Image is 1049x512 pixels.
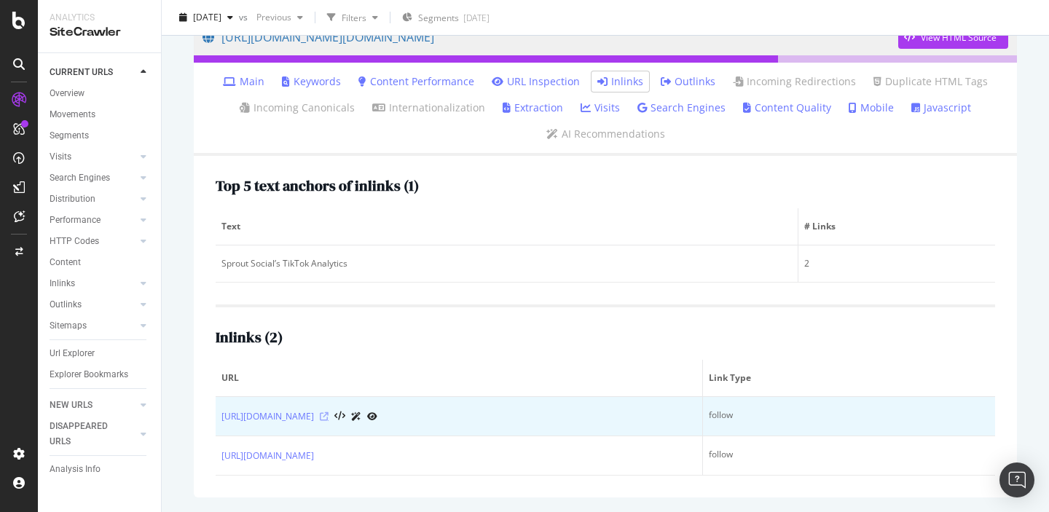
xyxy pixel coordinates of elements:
a: DISAPPEARED URLS [50,419,136,449]
a: [URL][DOMAIN_NAME] [221,409,314,424]
div: Open Intercom Messenger [999,462,1034,497]
div: Analysis Info [50,462,101,477]
div: 2 [804,257,989,270]
a: Internationalization [372,101,485,115]
a: Performance [50,213,136,228]
a: Extraction [503,101,563,115]
a: Mobile [849,101,894,115]
a: Search Engines [50,170,136,186]
a: Sitemaps [50,318,136,334]
div: Filters [342,11,366,23]
a: Url Explorer [50,346,151,361]
a: HTTP Codes [50,234,136,249]
a: Overview [50,86,151,101]
a: Segments [50,128,151,143]
a: AI Recommendations [546,127,665,141]
div: Overview [50,86,85,101]
div: CURRENT URLS [50,65,113,80]
a: [URL][DOMAIN_NAME] [221,449,314,463]
td: follow [703,436,995,476]
a: NEW URLS [50,398,136,413]
button: View HTML Source [334,411,345,422]
div: Movements [50,107,95,122]
div: Analytics [50,12,149,24]
a: Inlinks [597,74,643,89]
button: Previous [251,6,309,29]
a: Analysis Info [50,462,151,477]
span: Previous [251,11,291,23]
a: Incoming Canonicals [240,101,355,115]
span: Text [221,220,788,233]
td: follow [703,397,995,436]
div: Performance [50,213,101,228]
div: Sitemaps [50,318,87,334]
a: Movements [50,107,151,122]
span: URL [221,371,693,385]
div: Visits [50,149,71,165]
div: Inlinks [50,276,75,291]
a: Incoming Redirections [733,74,856,89]
span: Link Type [709,371,986,385]
span: Segments [418,12,459,24]
a: Distribution [50,192,136,207]
a: Content Quality [743,101,831,115]
h2: Inlinks ( 2 ) [216,329,283,345]
div: Segments [50,128,89,143]
div: Outlinks [50,297,82,312]
a: Duplicate HTML Tags [873,74,988,89]
div: View HTML Source [921,31,997,44]
span: # Links [804,220,986,233]
a: [URL][DOMAIN_NAME][DOMAIN_NAME] [203,19,898,55]
a: Visits [581,101,620,115]
div: HTTP Codes [50,234,99,249]
div: Explorer Bookmarks [50,367,128,382]
button: Segments[DATE] [396,6,495,29]
a: Search Engines [637,101,726,115]
div: Url Explorer [50,346,95,361]
div: Sprout Social’s TikTok Analytics [221,257,792,270]
a: Keywords [282,74,341,89]
div: SiteCrawler [50,24,149,41]
a: Javascript [911,101,971,115]
span: vs [239,11,251,23]
a: Main [223,74,264,89]
a: URL Inspection [492,74,580,89]
div: Search Engines [50,170,110,186]
span: 2025 Sep. 17th [193,11,221,23]
a: Visit Online Page [320,412,329,421]
a: Outlinks [661,74,715,89]
button: View HTML Source [898,25,1008,49]
a: Explorer Bookmarks [50,367,151,382]
div: Distribution [50,192,95,207]
div: [DATE] [463,12,490,24]
a: URL Inspection [367,409,377,424]
a: Outlinks [50,297,136,312]
a: AI Url Details [351,409,361,424]
div: NEW URLS [50,398,93,413]
h2: Top 5 text anchors of inlinks ( 1 ) [216,178,419,194]
a: Content [50,255,151,270]
a: CURRENT URLS [50,65,136,80]
a: Visits [50,149,136,165]
button: Filters [321,6,384,29]
button: [DATE] [173,6,239,29]
div: DISAPPEARED URLS [50,419,123,449]
a: Inlinks [50,276,136,291]
div: Content [50,255,81,270]
a: Content Performance [358,74,474,89]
